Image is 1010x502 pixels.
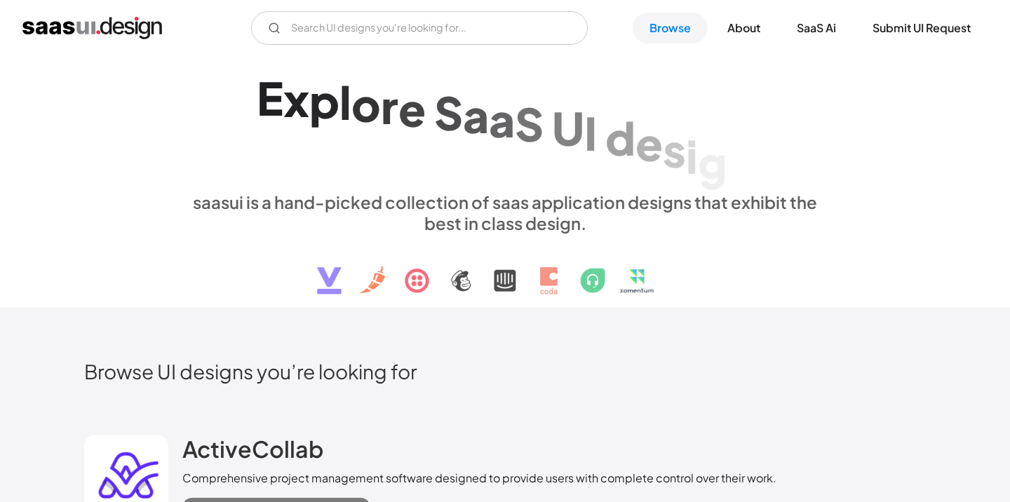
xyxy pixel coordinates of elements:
[182,191,828,233] div: saasui is a hand-picked collection of saas application designs that exhibit the best in class des...
[686,128,698,182] div: i
[605,111,635,165] div: d
[251,11,588,45] form: Email Form
[351,77,381,131] div: o
[584,106,597,160] div: I
[633,13,708,43] a: Browse
[84,359,926,384] h2: Browse UI designs you’re looking for
[251,11,588,45] input: Search UI designs you're looking for...
[309,73,339,127] div: p
[552,101,584,155] div: U
[182,435,323,463] h2: ActiveCollab
[182,435,323,470] a: ActiveCollab
[292,233,718,306] img: text, icon, saas logo
[339,75,351,129] div: l
[856,13,988,43] a: Submit UI Request
[257,71,283,125] div: E
[22,17,162,39] a: home
[463,88,489,142] div: a
[398,82,426,136] div: e
[381,79,398,133] div: r
[182,470,776,487] div: Comprehensive project management software designed to provide users with complete control over th...
[283,72,309,125] div: x
[489,93,515,147] div: a
[515,96,544,150] div: S
[663,122,686,176] div: s
[698,135,727,189] div: g
[434,85,463,139] div: S
[182,70,828,178] h1: Explore SaaS UI design patterns & interactions.
[635,116,663,170] div: e
[711,13,777,43] a: About
[780,13,853,43] a: SaaS Ai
